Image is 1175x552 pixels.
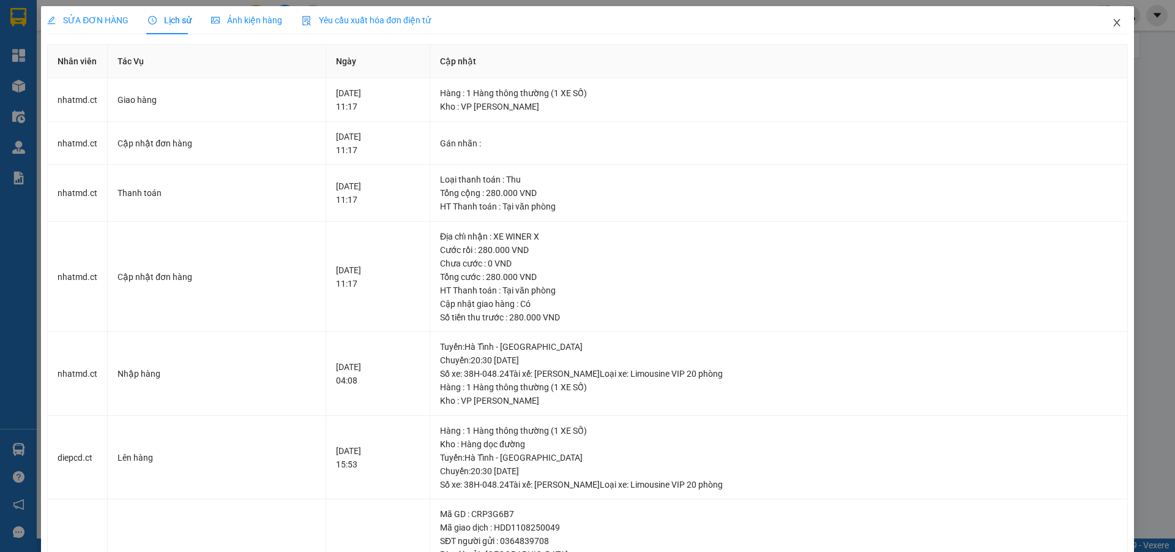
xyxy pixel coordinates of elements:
div: Chưa cước : 0 VND [440,257,1117,270]
div: [DATE] 11:17 [336,180,420,206]
div: Kho : Hàng dọc đường [440,437,1117,451]
div: SĐT người gửi : 0364839708 [440,534,1117,548]
div: HT Thanh toán : Tại văn phòng [440,200,1117,213]
div: [DATE] 11:17 [336,130,420,157]
span: SỬA ĐƠN HÀNG [47,15,129,25]
th: Ngày [326,45,430,78]
td: nhatmd.ct [48,165,108,222]
div: Cập nhật đơn hàng [117,137,315,150]
div: [DATE] 04:08 [336,360,420,387]
div: [DATE] 11:17 [336,263,420,290]
span: Lịch sử [148,15,192,25]
div: Cập nhật giao hàng : Có [440,297,1117,311]
span: Ảnh kiện hàng [211,15,282,25]
div: Hàng : 1 Hàng thông thường (1 XE SỐ) [440,86,1117,100]
div: Kho : VP [PERSON_NAME] [440,100,1117,113]
span: picture [211,16,220,25]
div: Địa chỉ nhận : XE WINER X [440,230,1117,243]
th: Tác Vụ [108,45,326,78]
div: Mã giao dịch : HDD1108250049 [440,521,1117,534]
td: nhatmd.ct [48,332,108,416]
div: Tổng cộng : 280.000 VND [440,186,1117,200]
span: edit [47,16,56,25]
div: Hàng : 1 Hàng thông thường (1 XE SỐ) [440,424,1117,437]
th: Nhân viên [48,45,108,78]
div: [DATE] 11:17 [336,86,420,113]
div: Cước rồi : 280.000 VND [440,243,1117,257]
span: close [1112,18,1122,28]
td: diepcd.ct [48,416,108,500]
div: Cập nhật đơn hàng [117,270,315,284]
div: Tổng cước : 280.000 VND [440,270,1117,284]
div: Hàng : 1 Hàng thông thường (1 XE SỐ) [440,380,1117,394]
div: Giao hàng [117,93,315,107]
td: nhatmd.ct [48,78,108,122]
div: [DATE] 15:53 [336,444,420,471]
div: Mã GD : CRP3G6B7 [440,507,1117,521]
div: Số tiền thu trước : 280.000 VND [440,311,1117,324]
div: Loại thanh toán : Thu [440,173,1117,186]
td: nhatmd.ct [48,122,108,165]
span: clock-circle [148,16,157,25]
div: Tuyến : Hà Tĩnh - [GEOGRAPHIC_DATA] Chuyến: 20:30 [DATE] Số xe: 38H-048.24 Tài xế: [PERSON_NAME] ... [440,451,1117,491]
div: Gán nhãn : [440,137,1117,150]
div: HT Thanh toán : Tại văn phòng [440,284,1117,297]
div: Lên hàng [117,451,315,464]
img: icon [302,16,311,26]
td: nhatmd.ct [48,222,108,333]
div: Thanh toán [117,186,315,200]
div: Tuyến : Hà Tĩnh - [GEOGRAPHIC_DATA] Chuyến: 20:30 [DATE] Số xe: 38H-048.24 Tài xế: [PERSON_NAME] ... [440,340,1117,380]
span: Yêu cầu xuất hóa đơn điện tử [302,15,431,25]
button: Close [1100,6,1134,40]
th: Cập nhật [430,45,1128,78]
div: Nhập hàng [117,367,315,380]
div: Kho : VP [PERSON_NAME] [440,394,1117,407]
